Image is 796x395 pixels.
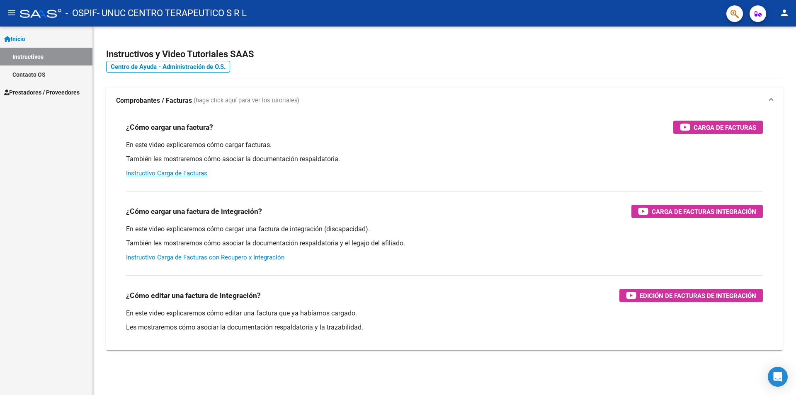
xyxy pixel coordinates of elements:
[126,155,763,164] p: También les mostraremos cómo asociar la documentación respaldatoria.
[126,170,207,177] a: Instructivo Carga de Facturas
[106,114,783,350] div: Comprobantes / Facturas (haga click aquí para ver los tutoriales)
[126,323,763,332] p: Les mostraremos cómo asociar la documentación respaldatoria y la trazabilidad.
[66,4,97,22] span: - OSPIF
[106,46,783,62] h2: Instructivos y Video Tutoriales SAAS
[97,4,247,22] span: - UNUC CENTRO TERAPEUTICO S R L
[106,61,230,73] a: Centro de Ayuda - Administración de O.S.
[126,290,261,301] h3: ¿Cómo editar una factura de integración?
[116,96,192,105] strong: Comprobantes / Facturas
[126,239,763,248] p: También les mostraremos cómo asociar la documentación respaldatoria y el legajo del afiliado.
[194,96,299,105] span: (haga click aquí para ver los tutoriales)
[4,34,25,44] span: Inicio
[106,87,783,114] mat-expansion-panel-header: Comprobantes / Facturas (haga click aquí para ver los tutoriales)
[631,205,763,218] button: Carga de Facturas Integración
[126,141,763,150] p: En este video explicaremos cómo cargar facturas.
[779,8,789,18] mat-icon: person
[652,206,756,217] span: Carga de Facturas Integración
[126,121,213,133] h3: ¿Cómo cargar una factura?
[126,225,763,234] p: En este video explicaremos cómo cargar una factura de integración (discapacidad).
[694,122,756,133] span: Carga de Facturas
[768,367,788,387] div: Open Intercom Messenger
[619,289,763,302] button: Edición de Facturas de integración
[126,254,284,261] a: Instructivo Carga de Facturas con Recupero x Integración
[640,291,756,301] span: Edición de Facturas de integración
[126,309,763,318] p: En este video explicaremos cómo editar una factura que ya habíamos cargado.
[673,121,763,134] button: Carga de Facturas
[4,88,80,97] span: Prestadores / Proveedores
[7,8,17,18] mat-icon: menu
[126,206,262,217] h3: ¿Cómo cargar una factura de integración?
